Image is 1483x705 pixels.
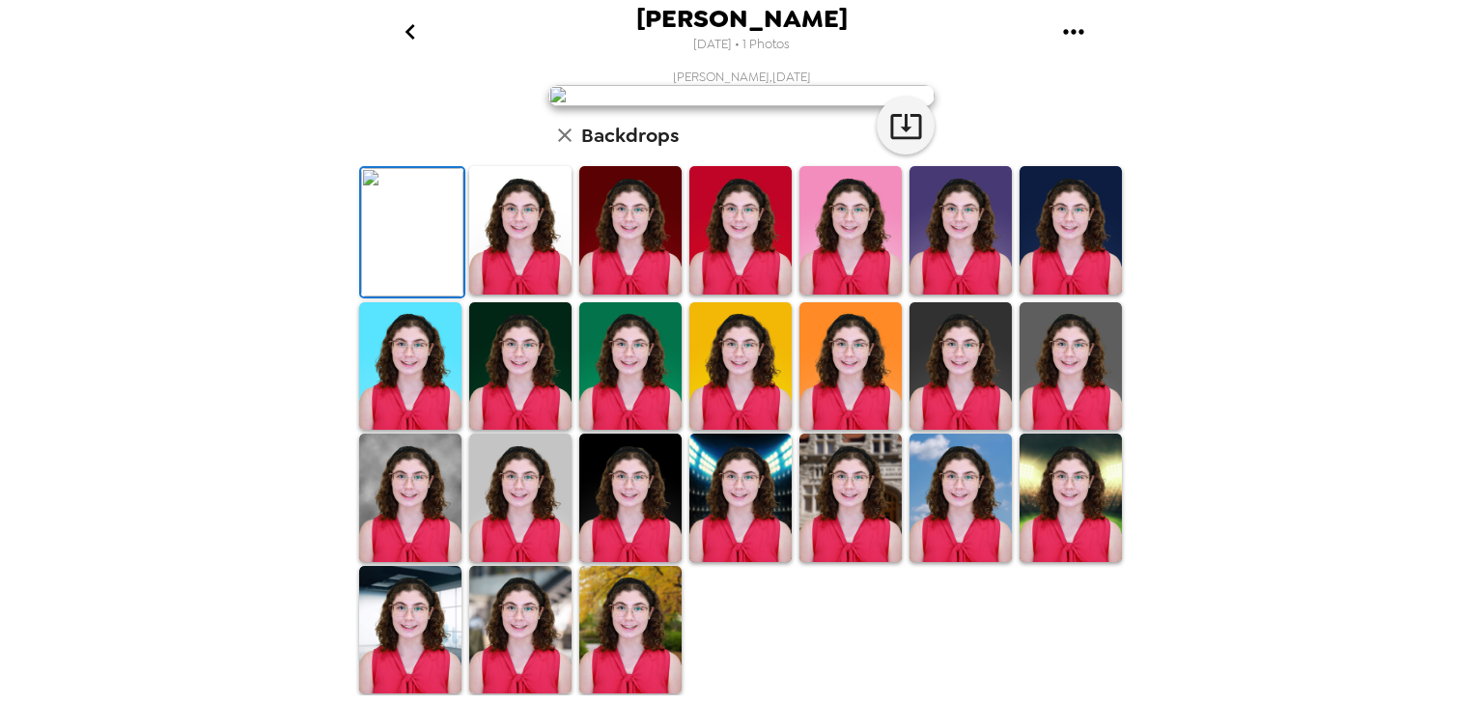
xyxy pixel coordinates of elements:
[361,168,463,296] img: Original
[673,69,811,85] span: [PERSON_NAME] , [DATE]
[581,120,679,151] h6: Backdrops
[548,85,935,106] img: user
[693,32,790,58] span: [DATE] • 1 Photos
[636,6,848,32] span: [PERSON_NAME]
